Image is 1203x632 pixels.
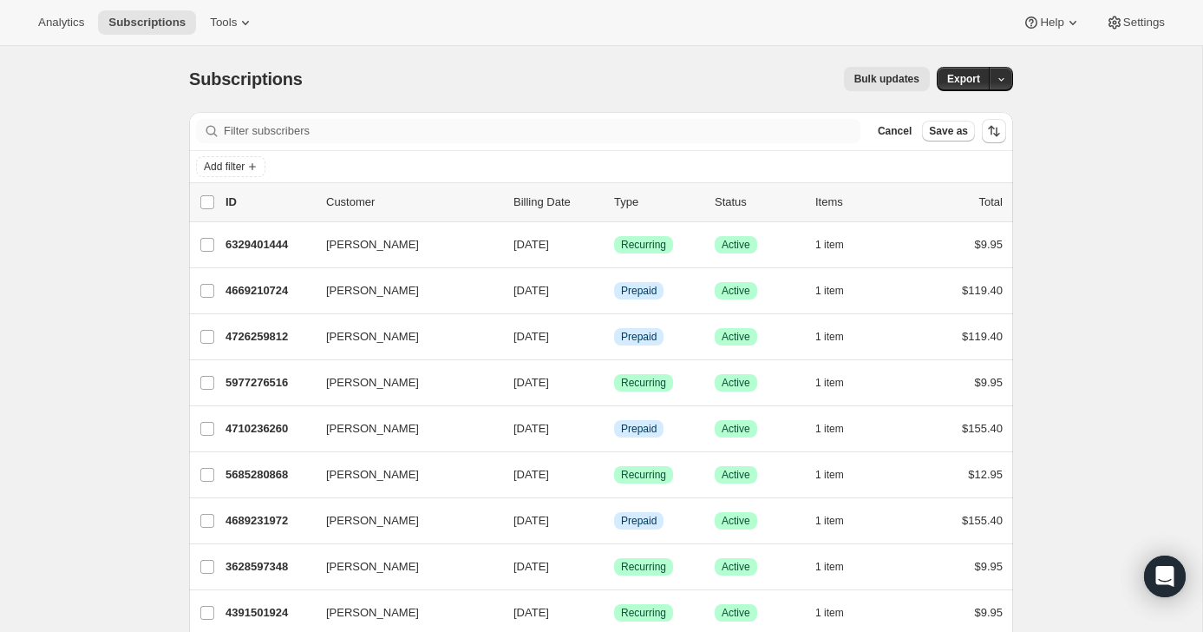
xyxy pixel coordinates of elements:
button: Sort the results [982,119,1006,143]
span: [PERSON_NAME] [326,374,419,392]
button: Analytics [28,10,95,35]
span: Subscriptions [189,69,303,89]
div: 5685280868[PERSON_NAME][DATE]SuccessRecurringSuccessActive1 item$12.95 [226,463,1003,487]
span: Active [722,514,750,528]
p: 6329401444 [226,236,312,253]
span: $9.95 [974,376,1003,389]
input: Filter subscribers [224,119,860,143]
span: Prepaid [621,514,657,528]
span: Active [722,284,750,298]
button: 1 item [815,371,863,395]
button: 1 item [815,509,863,533]
p: Billing Date [513,194,600,211]
p: 5685280868 [226,466,312,484]
span: 1 item [815,606,844,620]
span: Help [1040,16,1063,30]
span: Recurring [621,468,666,482]
span: Recurring [621,560,666,574]
button: [PERSON_NAME] [316,415,489,443]
span: [DATE] [513,330,549,343]
span: Subscriptions [108,16,186,30]
span: 1 item [815,330,844,344]
button: [PERSON_NAME] [316,599,489,627]
span: Prepaid [621,284,657,298]
span: Recurring [621,606,666,620]
button: [PERSON_NAME] [316,231,489,259]
span: Tools [210,16,237,30]
span: Active [722,560,750,574]
div: Type [614,194,701,211]
button: [PERSON_NAME] [316,277,489,305]
button: 1 item [815,463,863,487]
span: [DATE] [513,284,549,297]
span: Bulk updates [854,72,919,86]
span: [DATE] [513,376,549,389]
p: 4726259812 [226,328,312,346]
span: [PERSON_NAME] [326,236,419,253]
span: Active [722,468,750,482]
button: [PERSON_NAME] [316,323,489,351]
div: 4391501924[PERSON_NAME][DATE]SuccessRecurringSuccessActive1 item$9.95 [226,601,1003,625]
button: 1 item [815,555,863,579]
button: Tools [199,10,265,35]
span: [PERSON_NAME] [326,328,419,346]
span: $9.95 [974,560,1003,573]
span: [DATE] [513,238,549,251]
span: Recurring [621,376,666,390]
span: Active [722,376,750,390]
span: Export [947,72,980,86]
div: 5977276516[PERSON_NAME][DATE]SuccessRecurringSuccessActive1 item$9.95 [226,371,1003,395]
p: 5977276516 [226,374,312,392]
span: [PERSON_NAME] [326,282,419,300]
p: Customer [326,194,500,211]
p: ID [226,194,312,211]
button: [PERSON_NAME] [316,461,489,489]
span: [PERSON_NAME] [326,604,419,622]
div: IDCustomerBilling DateTypeStatusItemsTotal [226,194,1003,211]
span: Active [722,606,750,620]
button: Add filter [196,156,265,177]
span: [PERSON_NAME] [326,558,419,576]
button: Settings [1095,10,1175,35]
span: 1 item [815,560,844,574]
button: Export [937,67,991,91]
span: Recurring [621,238,666,252]
span: Analytics [38,16,84,30]
span: 1 item [815,468,844,482]
span: Prepaid [621,422,657,436]
p: 3628597348 [226,558,312,576]
div: Items [815,194,902,211]
button: Subscriptions [98,10,196,35]
button: [PERSON_NAME] [316,507,489,535]
div: 4726259812[PERSON_NAME][DATE]InfoPrepaidSuccessActive1 item$119.40 [226,325,1003,349]
span: 1 item [815,238,844,252]
span: 1 item [815,376,844,390]
span: Add filter [204,160,245,174]
span: Prepaid [621,330,657,344]
span: Active [722,422,750,436]
button: [PERSON_NAME] [316,553,489,581]
p: 4710236260 [226,420,312,438]
span: Active [722,238,750,252]
p: 4689231972 [226,512,312,530]
button: 1 item [815,601,863,625]
button: 1 item [815,417,863,441]
span: [DATE] [513,422,549,435]
div: 6329401444[PERSON_NAME][DATE]SuccessRecurringSuccessActive1 item$9.95 [226,233,1003,257]
span: $9.95 [974,606,1003,619]
div: Open Intercom Messenger [1144,556,1186,597]
span: [PERSON_NAME] [326,420,419,438]
span: [DATE] [513,560,549,573]
span: 1 item [815,284,844,298]
span: 1 item [815,514,844,528]
span: Cancel [878,124,912,138]
p: 4391501924 [226,604,312,622]
span: 1 item [815,422,844,436]
button: 1 item [815,233,863,257]
span: [DATE] [513,606,549,619]
p: Status [715,194,801,211]
span: $12.95 [968,468,1003,481]
span: $155.40 [962,422,1003,435]
div: 4710236260[PERSON_NAME][DATE]InfoPrepaidSuccessActive1 item$155.40 [226,417,1003,441]
button: Help [1012,10,1091,35]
